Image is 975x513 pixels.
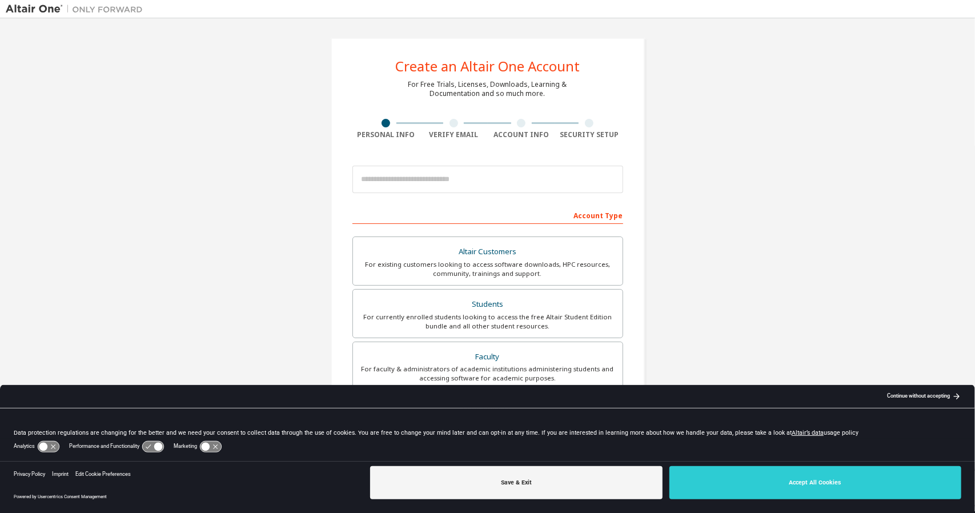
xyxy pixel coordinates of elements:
[395,59,580,73] div: Create an Altair One Account
[408,80,567,98] div: For Free Trials, Licenses, Downloads, Learning & Documentation and so much more.
[360,364,616,383] div: For faculty & administrators of academic institutions administering students and accessing softwa...
[360,312,616,331] div: For currently enrolled students looking to access the free Altair Student Edition bundle and all ...
[420,130,488,139] div: Verify Email
[352,206,623,224] div: Account Type
[360,244,616,260] div: Altair Customers
[555,130,623,139] div: Security Setup
[6,3,149,15] img: Altair One
[360,349,616,365] div: Faculty
[488,130,556,139] div: Account Info
[360,260,616,278] div: For existing customers looking to access software downloads, HPC resources, community, trainings ...
[360,296,616,312] div: Students
[352,130,420,139] div: Personal Info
